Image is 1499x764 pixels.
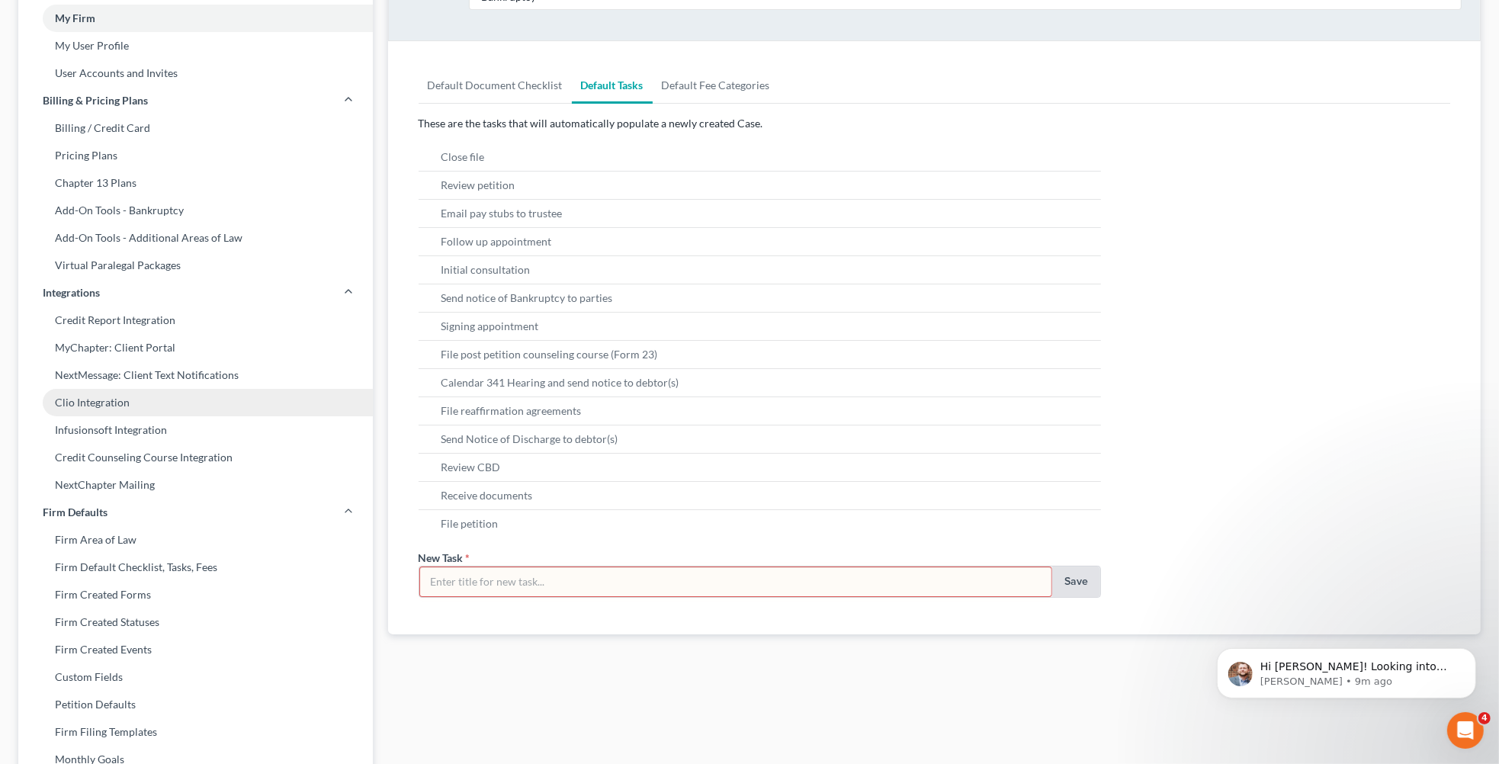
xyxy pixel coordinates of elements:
[441,234,552,249] div: Follow up appointment
[1194,616,1499,723] iframe: Intercom notifications message
[18,691,373,718] a: Petition Defaults
[572,67,653,104] a: Default Tasks
[653,67,779,104] a: Default Fee Categories
[18,5,373,32] a: My Firm
[18,334,373,361] a: MyChapter: Client Portal
[18,416,373,444] a: Infusionsoft Integration
[18,197,373,224] a: Add-On Tools - Bankruptcy
[441,460,501,475] div: Review CBD
[419,567,1053,597] input: Enter title for new task...
[441,375,679,390] div: Calendar 341 Hearing and send notice to debtor(s)
[441,178,515,193] div: Review petition
[18,526,373,554] a: Firm Area of Law
[419,551,464,564] span: New Task
[419,116,1451,131] p: These are the tasks that will automatically populate a newly created Case.
[441,149,485,165] div: Close file
[43,285,100,300] span: Integrations
[18,663,373,691] a: Custom Fields
[419,67,572,104] a: Default Document Checklist
[18,608,373,636] a: Firm Created Statuses
[18,444,373,471] a: Credit Counseling Course Integration
[18,59,373,87] a: User Accounts and Invites
[441,403,582,419] div: File reaffirmation agreements
[18,499,373,526] a: Firm Defaults
[18,307,373,334] a: Credit Report Integration
[441,262,531,278] div: Initial consultation
[18,554,373,581] a: Firm Default Checklist, Tasks, Fees
[441,319,539,334] div: Signing appointment
[43,93,148,108] span: Billing & Pricing Plans
[18,471,373,499] a: NextChapter Mailing
[18,224,373,252] a: Add-On Tools - Additional Areas of Law
[441,516,499,531] div: File petition
[441,488,533,503] div: Receive documents
[18,389,373,416] a: Clio Integration
[1052,567,1100,597] button: Save
[18,142,373,169] a: Pricing Plans
[18,718,373,746] a: Firm Filing Templates
[441,432,618,447] div: Send Notice of Discharge to debtor(s)
[18,87,373,114] a: Billing & Pricing Plans
[18,279,373,307] a: Integrations
[18,636,373,663] a: Firm Created Events
[18,581,373,608] a: Firm Created Forms
[1478,712,1491,724] span: 4
[1447,712,1484,749] iframe: Intercom live chat
[18,169,373,197] a: Chapter 13 Plans
[18,361,373,389] a: NextMessage: Client Text Notifications
[18,114,373,142] a: Billing / Credit Card
[441,206,563,221] div: Email pay stubs to trustee
[43,505,108,520] span: Firm Defaults
[18,252,373,279] a: Virtual Paralegal Packages
[18,32,373,59] a: My User Profile
[441,347,658,362] div: File post petition counseling course (Form 23)
[441,291,613,306] div: Send notice of Bankruptcy to parties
